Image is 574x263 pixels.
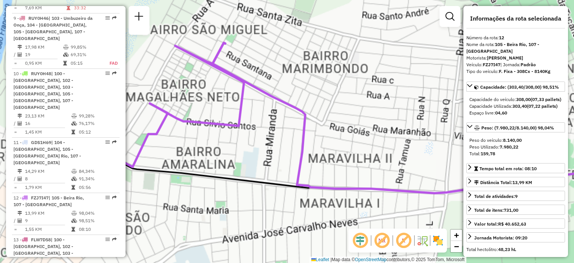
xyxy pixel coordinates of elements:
a: Tempo total em rota: 08:10 [466,163,565,173]
i: Tempo total em rota [71,227,75,232]
span: Tempo total em rota: 08:10 [479,166,537,171]
strong: 04,60 [495,110,507,116]
span: 9 - [13,15,93,41]
div: Capacidade Utilizada: [469,103,562,110]
i: % de utilização da cubagem [63,52,69,57]
div: Capacidade do veículo: [469,96,562,103]
td: 05:12 [78,128,116,136]
td: 99,85% [70,43,101,51]
i: Distância Total [18,114,22,118]
span: 13,99 KM [512,180,532,185]
span: − [454,242,459,251]
span: + [454,230,459,240]
a: Capacidade: (303,40/308,00) 98,51% [466,82,565,92]
i: Distância Total [18,211,22,215]
td: 98,51% [78,217,116,224]
span: FLW7D58 [31,237,51,242]
i: % de utilização da cubagem [71,121,77,126]
i: Total de Atividades [18,121,22,126]
td: 17,98 KM [25,43,63,51]
td: 7,69 KM [25,4,66,12]
div: Jornada Motorista: 09:20 [474,235,527,241]
td: 84,34% [78,168,116,175]
i: % de utilização da cubagem [71,218,77,223]
i: % de utilização do peso [71,169,77,174]
em: Rota exportada [112,237,117,242]
div: Espaço livre: [469,110,562,116]
strong: [PERSON_NAME] [487,55,523,61]
span: 11 - [13,140,81,165]
em: Rota exportada [112,195,117,200]
td: 0,95 KM [25,59,63,67]
span: Capacidade: (303,40/308,00) 98,51% [480,84,559,90]
i: Total de Atividades [18,52,22,57]
a: Distância Total:13,99 KM [466,177,565,187]
td: 08:10 [78,226,116,233]
span: 12 - [13,195,84,207]
em: Rota exportada [112,140,117,144]
i: % de utilização do peso [71,114,77,118]
a: Leaflet [311,257,329,262]
strong: 159,78 [481,151,495,156]
span: Ocultar deslocamento [351,232,369,250]
div: Total: [469,150,562,157]
td: 1,55 KM [25,226,71,233]
h4: Informações da rota selecionada [466,15,565,22]
div: Distância Total: [474,179,532,186]
td: 14,29 KM [25,168,71,175]
a: Nova sessão e pesquisa [132,9,146,26]
td: 16 [25,120,71,127]
a: Jornada Motorista: 09:20 [466,232,565,242]
td: 1,45 KM [25,128,71,136]
i: % de utilização do peso [63,45,69,49]
strong: 308,00 [516,97,531,102]
a: Zoom in [451,230,462,241]
i: Tempo total em rota [67,6,70,10]
td: = [13,226,17,233]
td: 91,34% [78,175,116,183]
span: Peso do veículo: [469,137,522,143]
a: Total de atividades:9 [466,191,565,201]
strong: 12 [499,35,504,40]
strong: F. Fixa - 308Cx - 8140Kg [499,68,550,74]
div: Capacidade: (303,40/308,00) 98,51% [466,93,565,119]
em: Opções [105,71,110,76]
td: 05:15 [70,59,101,67]
td: / [13,217,17,224]
i: Distância Total [18,169,22,174]
strong: (07,33 pallets) [531,97,561,102]
span: Exibir rótulo [395,232,413,250]
td: 98,04% [78,210,116,217]
span: Total de atividades: [474,193,518,199]
div: Map data © contributors,© 2025 TomTom, Microsoft [309,257,466,263]
a: Peso: (7.980,22/8.140,00) 98,04% [466,122,565,132]
strong: FZJ7I47 [483,62,500,67]
td: 8 [25,175,71,183]
td: 33:32 [74,4,104,12]
strong: 105 - Beira Rio, 107 - [GEOGRAPHIC_DATA] [466,42,539,54]
td: 05:56 [78,184,116,191]
a: OpenStreetMap [355,257,387,262]
em: Rota exportada [112,16,117,20]
i: Tempo total em rota [71,185,75,190]
a: Valor total:R$ 40.652,63 [466,218,565,229]
span: 10 - [13,71,73,110]
div: Nome da rota: [466,41,565,55]
a: Total de itens:731,00 [466,205,565,215]
td: FAD [101,59,118,67]
strong: (07,22 pallets) [527,103,558,109]
span: GDS1H69 [31,140,51,145]
strong: 48,23 hL [498,247,516,252]
i: Tempo total em rota [71,130,75,134]
i: Tempo total em rota [63,61,67,65]
a: Exibir filtros [442,9,457,24]
i: % de utilização da cubagem [71,177,77,181]
div: Total hectolitro: [466,246,565,253]
div: Total de itens: [474,207,518,214]
td: = [13,4,17,12]
i: Total de Atividades [18,177,22,181]
td: = [13,128,17,136]
td: 23,13 KM [25,112,71,120]
strong: 8.140,00 [503,137,522,143]
span: FZJ7I47 [31,195,49,201]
